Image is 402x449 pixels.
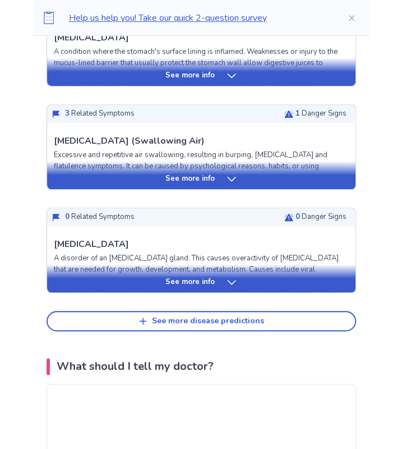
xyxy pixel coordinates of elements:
p: What should I tell my doctor? [57,358,214,375]
p: [MEDICAL_DATA] [54,31,129,44]
p: Danger Signs [295,212,346,223]
p: Help us help you! Take our quick 2-question survey [69,11,329,25]
p: [MEDICAL_DATA] [54,237,129,251]
p: Excessive and repetitive air swallowing, resulting in burping, [MEDICAL_DATA] and flatulence symp... [54,150,349,183]
span: 3 [65,108,70,118]
p: Related Symptoms [65,108,135,120]
div: See more disease predictions [152,317,264,326]
span: 1 [295,108,300,118]
button: See more disease predictions [47,311,356,331]
span: 0 [65,212,70,222]
p: See more info [165,173,215,185]
p: [MEDICAL_DATA] (Swallowing Air) [54,134,205,148]
p: A condition where the stomach's surface lining is inflamed. Weaknesses or injury to the mucus-lin... [54,47,349,102]
p: See more info [165,277,215,288]
p: Related Symptoms [65,212,135,223]
p: See more info [165,70,215,81]
span: 0 [295,212,300,222]
p: A disorder of an [MEDICAL_DATA] gland. This causes overactivity of [MEDICAL_DATA] that are needed... [54,253,349,308]
p: Danger Signs [295,108,346,120]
